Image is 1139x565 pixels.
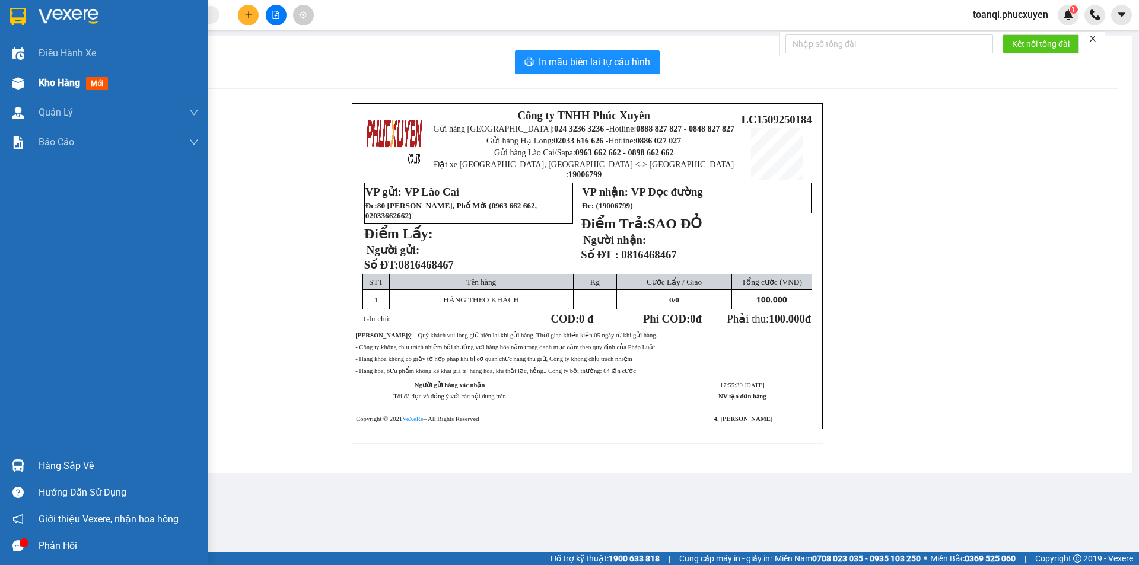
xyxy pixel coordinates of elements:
strong: Số ĐT : [581,248,619,261]
span: Quản Lý [39,105,73,120]
strong: Công ty TNHH Phúc Xuyên [517,109,650,122]
span: Cước Lấy / Giao [647,277,702,286]
button: file-add [266,5,287,25]
span: 0816468467 [399,258,454,271]
span: message [12,540,24,551]
span: 0 [669,295,673,304]
span: 19006799) [599,201,633,210]
img: warehouse-icon [12,47,24,60]
strong: Phí COD: đ [643,312,702,325]
span: 17:55:30 [DATE] [720,382,765,388]
span: 0 đ [579,312,593,325]
span: Điều hành xe [39,46,96,60]
span: ⚪️ [924,556,927,561]
span: Hỗ trợ kỹ thuật: [551,552,660,565]
span: Kg [590,277,600,286]
span: In mẫu biên lai tự cấu hình [539,55,650,69]
span: | [669,552,670,565]
span: 0963 662 662, 02033662662) [365,201,537,220]
span: VP Lào Cai [405,186,459,198]
span: Giới thiệu Vexere, nhận hoa hồng [39,512,179,526]
span: Gửi hàng Lào Cai/Sapa: [494,148,674,157]
span: Miền Bắc [930,552,1016,565]
img: warehouse-icon [12,107,24,119]
strong: 4. [PERSON_NAME] [714,416,773,422]
strong: Người nhận: [583,234,646,246]
span: Đc: ( [582,201,633,210]
strong: 024 3236 3236 - [554,125,609,133]
span: aim [299,11,307,19]
strong: ý [408,332,411,339]
span: copyright [1073,554,1081,563]
img: icon-new-feature [1063,9,1074,20]
span: mới [86,77,108,90]
strong: VP gửi: [365,186,402,198]
span: question-circle [12,487,24,498]
span: Kho hàng [39,77,80,88]
a: VeXeRe [402,416,424,422]
span: SAO ĐỎ [648,216,702,231]
span: Cung cấp máy in - giấy in: [679,552,772,565]
span: Tên hàng [466,277,496,286]
span: - Hàng khóa không có giấy tờ hợp pháp khi bị cơ quan chưc năng thu giữ, Công ty không chịu trách ... [355,356,632,362]
img: phone-icon [1090,9,1100,20]
span: STT [369,277,383,286]
span: Đc 80 [PERSON_NAME], Phố Mới ( [365,201,537,220]
span: - Công ty không chịu trách nhiệm bồi thường vơi hàng hóa nằm trong danh mục cấm theo quy định của... [355,344,657,350]
span: 100.000 [756,295,787,304]
span: Người gửi: [367,244,419,256]
span: Tổng cước (VNĐ) [742,277,802,286]
strong: 19006799 [568,170,602,179]
span: HÀNG THEO KHÁCH [443,295,519,304]
span: | [1025,552,1026,565]
span: Tôi đã đọc và đồng ý với các nội dung trên [393,393,506,400]
span: Đặt xe [GEOGRAPHIC_DATA], [GEOGRAPHIC_DATA] <-> [GEOGRAPHIC_DATA] : [434,160,734,179]
button: aim [293,5,314,25]
strong: COD: [551,312,593,325]
strong: 02033 616 626 - [553,136,608,145]
span: caret-down [1116,9,1127,20]
strong: 0708 023 035 - 0935 103 250 [812,554,921,563]
span: Ghi chú: [364,314,391,323]
span: Miền Nam [775,552,921,565]
button: Kết nối tổng đài [1003,34,1079,53]
span: 1 [374,295,378,304]
span: notification [12,513,24,525]
strong: [PERSON_NAME] [355,332,408,339]
span: đ [805,312,811,325]
strong: 0369 525 060 [965,554,1016,563]
strong: 0886 027 027 [635,136,681,145]
img: logo-vxr [10,8,26,25]
strong: NV tạo đơn hàng [718,393,766,400]
div: Hướng dẫn sử dụng [39,484,199,502]
span: Gửi hàng Hạ Long: Hotline: [486,136,681,145]
span: - Hàng hóa, bưu phẩm không kê khai giá trị hàng hóa, khi thất lạc, hỏng.. Công ty bồi thường: 04 ... [355,368,636,374]
span: toanql.phucxuyen [963,7,1058,22]
span: /0 [669,295,679,304]
span: : [374,201,377,210]
button: caret-down [1111,5,1132,25]
button: plus [238,5,259,25]
span: 0 [690,312,695,325]
strong: 1900 633 818 [609,554,660,563]
div: Hàng sắp về [39,457,199,475]
img: logo [365,111,424,170]
img: warehouse-icon [12,459,24,472]
img: warehouse-icon [12,77,24,90]
span: : - Quý khách vui lòng giữ biên lai khi gửi hàng. Thời gian khiếu kiện 05 ngày từ khi gửi hàng. [355,332,657,339]
span: printer [524,57,534,68]
span: Gửi hàng [GEOGRAPHIC_DATA]: Hotline: [433,125,734,133]
span: Phải thu: [727,312,812,325]
span: 1 [1071,5,1076,14]
div: Phản hồi [39,537,199,555]
span: down [189,108,199,117]
span: down [189,138,199,147]
strong: 0963 662 662 - 0898 662 662 [575,148,674,157]
span: 0816468467 [621,248,676,261]
button: printerIn mẫu biên lai tự cấu hình [515,50,660,74]
strong: Điểm Lấy: [364,226,433,241]
strong: Số ĐT: [364,258,454,271]
span: LC1509250184 [741,113,812,126]
span: file-add [272,11,280,19]
span: 100.000 [769,312,805,325]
